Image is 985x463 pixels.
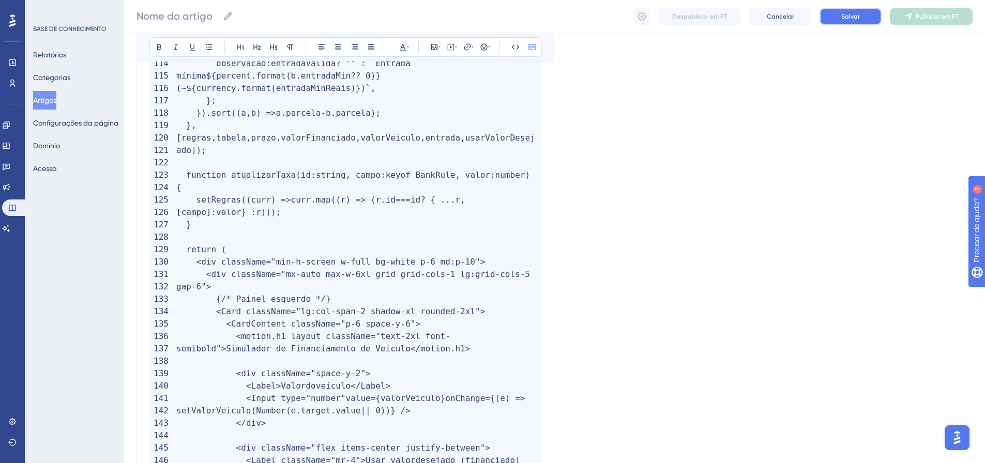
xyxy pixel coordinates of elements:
span: ( [336,195,341,205]
span: b [251,108,256,118]
span: < [411,344,416,353]
span: valorVeiculo [381,393,441,403]
font: Despublicar em PT [672,13,727,20]
span: ` [371,58,376,68]
span: } [206,96,211,105]
button: Domínio [33,136,60,155]
span: ) [271,195,276,205]
span: "number" [306,393,345,403]
span: . [296,71,301,81]
span: } [441,393,446,403]
span: "" [346,58,356,68]
span: : [211,207,216,217]
span: veículo [316,381,351,391]
span: CardContent className [231,319,336,329]
span: value [346,393,371,403]
span: ) [360,83,366,93]
span: div className [241,443,306,453]
span: currency [196,83,236,93]
span: < [206,269,211,279]
span: / [415,344,420,353]
span: / [401,406,406,415]
span: h1 layout className [276,331,371,341]
span: b [326,108,331,118]
span: ] [206,207,211,217]
span: ) [386,406,391,415]
button: Relatórios [33,45,66,64]
span: = [276,269,281,279]
span: > [261,418,266,428]
span: "min-h-screen w-full bg-white p-6 md:p-10" [271,257,480,267]
span: ( [246,195,251,205]
span: Input type [251,393,301,403]
span: } [390,406,396,415]
span: setRegras [196,195,241,205]
span: > [386,381,391,391]
font: Acesso [33,164,56,173]
button: Acesso [33,159,56,178]
span: . [311,195,316,205]
span: ; [375,108,381,118]
span: > [465,344,471,353]
span: < [236,443,241,453]
span: Label [251,381,276,391]
span: ( [241,195,246,205]
button: Cancelar [749,8,811,25]
span: } [356,83,361,93]
span: ; [276,207,281,217]
span: = [301,393,306,403]
span: { [176,182,181,192]
span: : [381,170,386,180]
font: Configurações da página [33,119,118,127]
span: id [411,195,420,205]
span: /* Painel esquerdo */ [221,294,326,304]
font: Precisar de ajuda? [24,5,89,12]
font: Relatórios [33,51,66,59]
span: ( [286,71,291,81]
span: = [485,393,490,403]
span: percent [216,71,251,81]
span: div [246,418,261,428]
span: entradaMin [301,71,351,81]
span: => [356,195,366,205]
span: div className [201,257,266,267]
span: "p-6 space-y-6" [341,319,416,329]
span: sort [211,108,231,118]
span: ${ [206,71,216,81]
span: ( [331,195,336,205]
span: = [306,368,311,378]
span: format [241,83,271,93]
span: > [415,319,420,329]
span: , [356,133,361,143]
span: ) [381,406,386,415]
span: div className [211,269,276,279]
span: value [336,406,360,415]
span: valorFinanciado [281,133,356,143]
span: ? [336,58,341,68]
span: Label [360,381,385,391]
span: < [351,381,356,391]
span: motion [241,331,271,341]
span: , [211,133,216,143]
span: } [196,108,202,118]
span: === [396,195,411,205]
span: id [301,170,311,180]
span: target [301,406,331,415]
input: Nome do artigo [137,9,219,23]
span: ) [351,83,356,93]
button: Despublicar em PT [658,8,741,25]
span: entradaValida [271,58,336,68]
span: ( [231,108,236,118]
span: = [371,393,376,403]
span: (~ [176,83,186,93]
span: : [266,58,271,68]
span: } [375,71,381,81]
span: < [236,418,241,428]
span: - [321,108,326,118]
span: > [485,443,490,453]
span: : [490,170,495,180]
iframe: Iniciador do Assistente de IA do UserGuiding [942,422,973,453]
span: valor [465,170,490,180]
span: = [371,331,376,341]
